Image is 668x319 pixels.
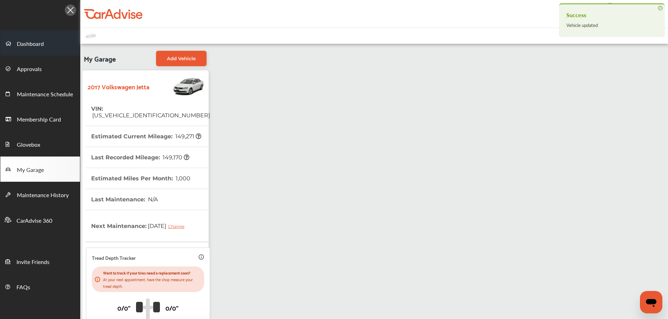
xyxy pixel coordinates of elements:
[92,254,136,262] p: Tread Depth Tracker
[91,112,210,119] span: [US_VEHICLE_IDENTIFICATION_NUMBER]
[65,5,76,16] img: Icon.5fd9dcc7.svg
[0,106,80,131] a: Membership Card
[0,30,80,56] a: Dashboard
[16,283,30,292] span: FAQs
[91,210,190,242] th: Next Maintenance :
[91,147,189,168] th: Last Recorded Mileage :
[147,196,158,203] span: N/A
[17,90,73,99] span: Maintenance Schedule
[566,9,657,21] h4: Success
[147,217,190,235] span: [DATE]
[0,157,80,182] a: My Garage
[103,269,201,276] p: Want to track if your tires need a replacement soon?
[0,81,80,106] a: Maintenance Schedule
[16,216,52,226] span: CarAdvise 360
[0,131,80,157] a: Glovebox
[17,40,44,49] span: Dashboard
[166,302,178,313] p: 0/0"
[91,168,190,189] th: Estimated Miles Per Month :
[103,276,201,289] p: At your next appointment, have the shop measure your tread depth.
[640,291,662,313] iframe: Button to launch messaging window
[84,51,116,66] span: My Garage
[167,56,196,61] span: Add Vehicle
[174,133,201,140] span: 149,271
[0,56,80,81] a: Approvals
[91,126,201,147] th: Estimated Current Mileage :
[91,98,210,126] th: VIN :
[162,154,189,161] span: 149,170
[658,6,663,11] span: ×
[156,51,207,66] a: Add Vehicle
[117,302,130,313] p: 0/0"
[86,32,96,40] img: placeholder_car.fcab19be.svg
[17,166,44,175] span: My Garage
[566,21,657,30] div: Vehicle updated
[149,74,205,98] img: Vehicle
[17,191,69,200] span: Maintenance History
[168,224,188,229] div: Change
[91,189,158,210] th: Last Maintenance :
[17,115,61,124] span: Membership Card
[175,175,190,182] span: 1,000
[0,182,80,207] a: Maintenance History
[17,65,42,74] span: Approvals
[16,258,49,267] span: Invite Friends
[17,140,40,150] span: Glovebox
[88,81,149,92] strong: 2017 Volkswagen Jetta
